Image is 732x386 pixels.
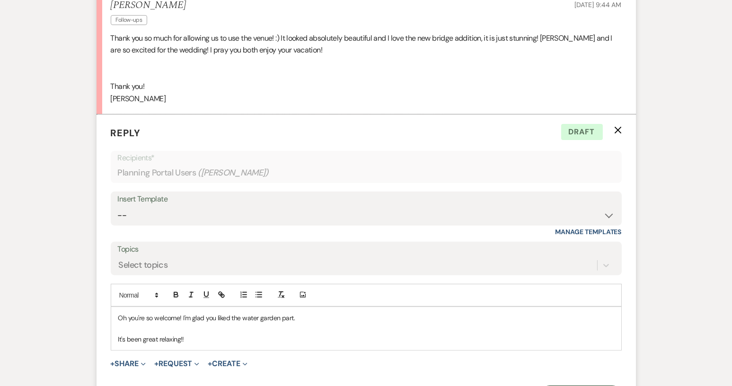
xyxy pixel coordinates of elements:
span: ( [PERSON_NAME] ) [198,167,269,179]
p: [PERSON_NAME] [111,93,622,105]
label: Topics [118,243,615,256]
span: Draft [561,124,603,140]
a: Manage Templates [556,228,622,236]
span: + [154,360,159,368]
div: Select topics [119,259,168,272]
span: Follow-ups [111,15,148,25]
button: Share [111,360,146,368]
p: Thank you so much for allowing us to use the venue! :) It looked absolutely beautiful and I love ... [111,32,622,56]
p: Oh you're so welcome! I'm glad you liked the water garden part. [118,313,614,323]
span: [DATE] 9:44 AM [574,0,621,9]
span: Reply [111,127,141,139]
span: + [208,360,212,368]
div: Planning Portal Users [118,164,615,182]
span: + [111,360,115,368]
button: Request [154,360,199,368]
p: Thank you! [111,80,622,93]
button: Create [208,360,247,368]
p: It's been great relaxing!! [118,334,614,344]
div: Insert Template [118,193,615,206]
p: Recipients* [118,152,615,164]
